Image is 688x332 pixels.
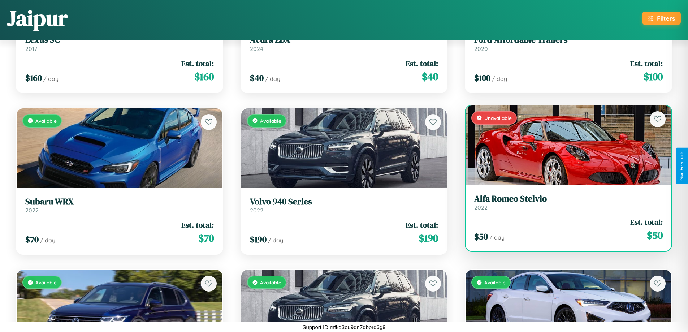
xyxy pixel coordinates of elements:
[25,233,39,245] span: $ 70
[484,279,506,285] span: Available
[474,35,663,45] h3: Ford Affordable Trailers
[7,3,68,33] h1: Jaipur
[25,35,214,45] h3: Lexus SC
[265,75,280,82] span: / day
[250,207,263,214] span: 2022
[43,75,59,82] span: / day
[474,35,663,52] a: Ford Affordable Trailers2020
[25,207,39,214] span: 2022
[250,233,267,245] span: $ 190
[268,237,283,244] span: / day
[474,204,488,211] span: 2022
[35,279,57,285] span: Available
[250,197,438,207] h3: Volvo 940 Series
[260,279,281,285] span: Available
[250,197,438,214] a: Volvo 940 Series2022
[647,228,663,242] span: $ 50
[25,197,214,207] h3: Subaru WRX
[630,58,663,69] span: Est. total:
[406,220,438,230] span: Est. total:
[250,35,438,52] a: Acura ZDX2024
[644,69,663,84] span: $ 100
[474,194,663,211] a: Alfa Romeo Stelvio2022
[35,118,57,124] span: Available
[25,197,214,214] a: Subaru WRX2022
[25,72,42,84] span: $ 160
[260,118,281,124] span: Available
[484,115,512,121] span: Unavailable
[181,220,214,230] span: Est. total:
[474,194,663,204] h3: Alfa Romeo Stelvio
[250,35,438,45] h3: Acura ZDX
[679,151,684,181] div: Give Feedback
[422,69,438,84] span: $ 40
[630,217,663,227] span: Est. total:
[25,35,214,52] a: Lexus SC2017
[474,45,488,52] span: 2020
[194,69,214,84] span: $ 160
[657,14,675,22] div: Filters
[250,45,263,52] span: 2024
[250,72,264,84] span: $ 40
[302,322,385,332] p: Support ID: mfkq3ou9dn7qbprd6g9
[406,58,438,69] span: Est. total:
[25,45,37,52] span: 2017
[489,234,505,241] span: / day
[474,72,490,84] span: $ 100
[40,237,55,244] span: / day
[642,12,681,25] button: Filters
[419,231,438,245] span: $ 190
[474,230,488,242] span: $ 50
[181,58,214,69] span: Est. total:
[492,75,507,82] span: / day
[198,231,214,245] span: $ 70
